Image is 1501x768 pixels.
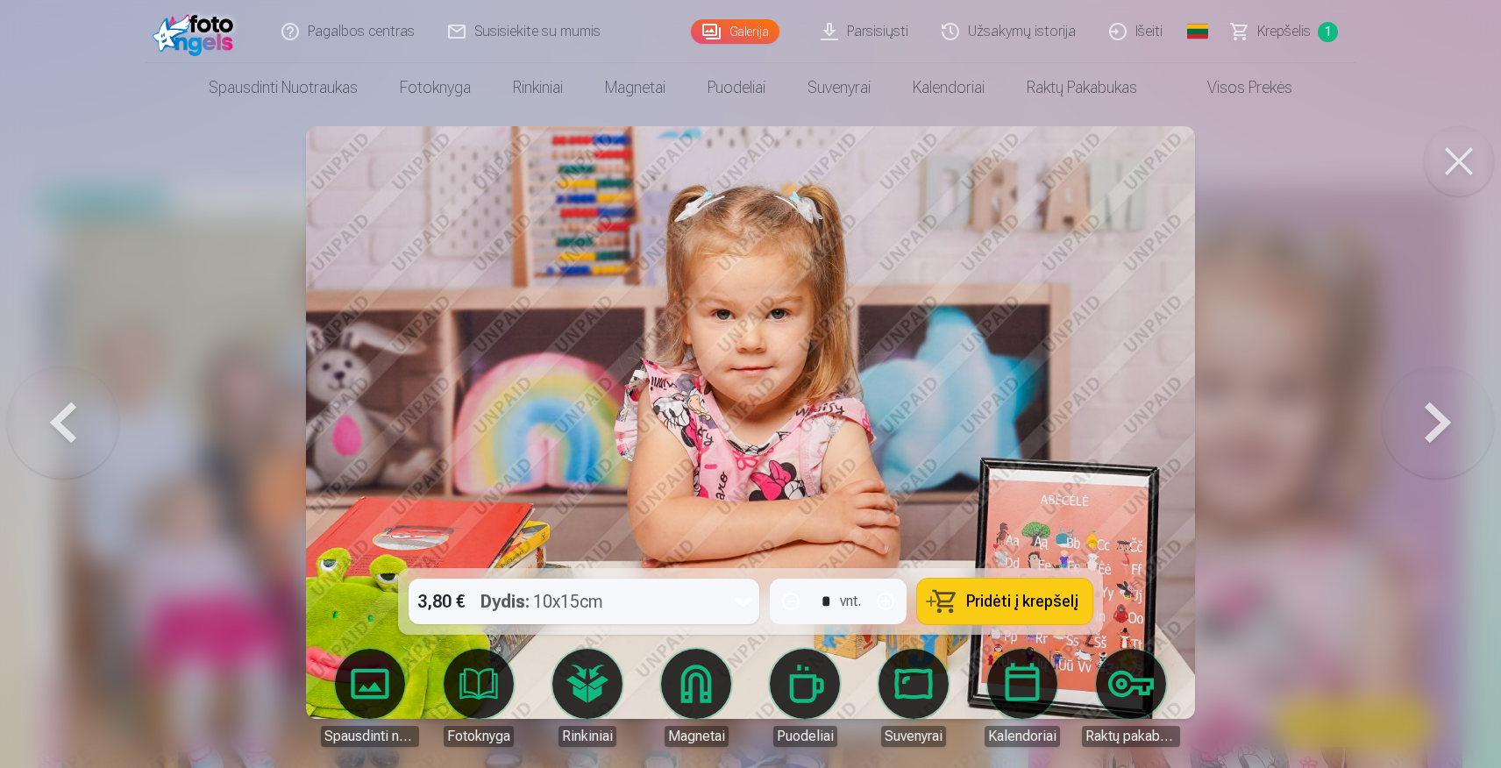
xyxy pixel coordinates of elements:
[686,63,786,112] a: Puodeliai
[985,726,1060,747] div: Kalendoriai
[321,726,419,747] div: Spausdinti nuotraukas
[430,649,528,747] a: Fotoknyga
[409,579,473,624] div: 3,80 €
[840,591,861,612] div: vnt.
[1006,63,1158,112] a: Raktų pakabukas
[864,649,963,747] a: Suvenyrai
[966,594,1078,609] span: Pridėti į krepšelį
[973,649,1071,747] a: Kalendoriai
[1318,22,1338,42] span: 1
[1082,726,1180,747] div: Raktų pakabukas
[1257,21,1311,42] span: Krepšelis
[756,649,854,747] a: Puodeliai
[188,63,379,112] a: Spausdinti nuotraukas
[917,579,1092,624] button: Pridėti į krepšelį
[691,19,779,44] a: Galerija
[584,63,686,112] a: Magnetai
[480,579,603,624] div: 10x15cm
[444,726,514,747] div: Fotoknyga
[379,63,492,112] a: Fotoknyga
[881,726,946,747] div: Suvenyrai
[1158,63,1313,112] a: Visos prekės
[1082,649,1180,747] a: Raktų pakabukas
[153,7,241,56] img: /fa2
[773,726,837,747] div: Puodeliai
[892,63,1006,112] a: Kalendoriai
[321,649,419,747] a: Spausdinti nuotraukas
[558,726,616,747] div: Rinkiniai
[786,63,892,112] a: Suvenyrai
[480,589,530,614] strong: Dydis :
[665,726,729,747] div: Magnetai
[538,649,637,747] a: Rinkiniai
[647,649,745,747] a: Magnetai
[492,63,584,112] a: Rinkiniai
